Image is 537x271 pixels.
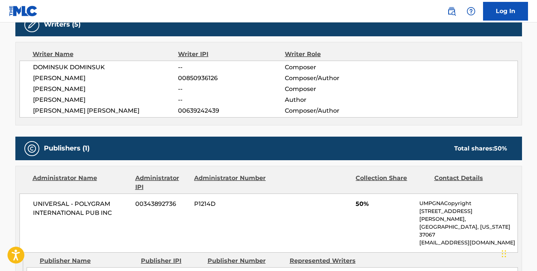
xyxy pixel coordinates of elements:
[454,144,507,153] div: Total shares:
[33,106,178,115] span: [PERSON_NAME] [PERSON_NAME]
[44,20,81,29] h5: Writers (5)
[447,7,456,16] img: search
[285,95,382,104] span: Author
[141,256,202,265] div: Publisher IPI
[44,144,90,153] h5: Publishers (1)
[419,207,517,223] p: [STREET_ADDRESS][PERSON_NAME],
[135,200,188,208] span: 00343892736
[178,74,284,83] span: 00850936126
[194,200,267,208] span: P1214D
[33,63,178,72] span: DOMINSUK DOMINSUK
[178,95,284,104] span: --
[356,174,428,192] div: Collection Share
[494,145,507,152] span: 50 %
[27,144,36,153] img: Publishers
[356,200,414,208] span: 50%
[178,106,284,115] span: 00639242439
[444,4,459,19] a: Public Search
[285,63,382,72] span: Composer
[33,85,178,94] span: [PERSON_NAME]
[208,256,284,265] div: Publisher Number
[483,2,528,21] a: Log In
[500,235,537,271] iframe: Chat Widget
[135,174,188,192] div: Administrator IPI
[285,85,382,94] span: Composer
[434,174,507,192] div: Contact Details
[467,7,476,16] img: help
[194,174,267,192] div: Administrator Number
[33,174,130,192] div: Administrator Name
[40,256,135,265] div: Publisher Name
[178,50,285,59] div: Writer IPI
[33,74,178,83] span: [PERSON_NAME]
[290,256,366,265] div: Represented Writers
[33,95,178,104] span: [PERSON_NAME]
[178,63,284,72] span: --
[464,4,479,19] div: Help
[502,243,506,265] div: Drag
[33,200,130,217] span: UNIVERSAL - POLYGRAM INTERNATIONAL PUB INC
[419,239,517,247] p: [EMAIL_ADDRESS][DOMAIN_NAME]
[178,85,284,94] span: --
[285,74,382,83] span: Composer/Author
[285,50,382,59] div: Writer Role
[419,200,517,207] p: UMPGNACopyright
[33,50,178,59] div: Writer Name
[419,223,517,239] p: [GEOGRAPHIC_DATA], [US_STATE] 37067
[285,106,382,115] span: Composer/Author
[9,6,38,16] img: MLC Logo
[27,20,36,29] img: Writers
